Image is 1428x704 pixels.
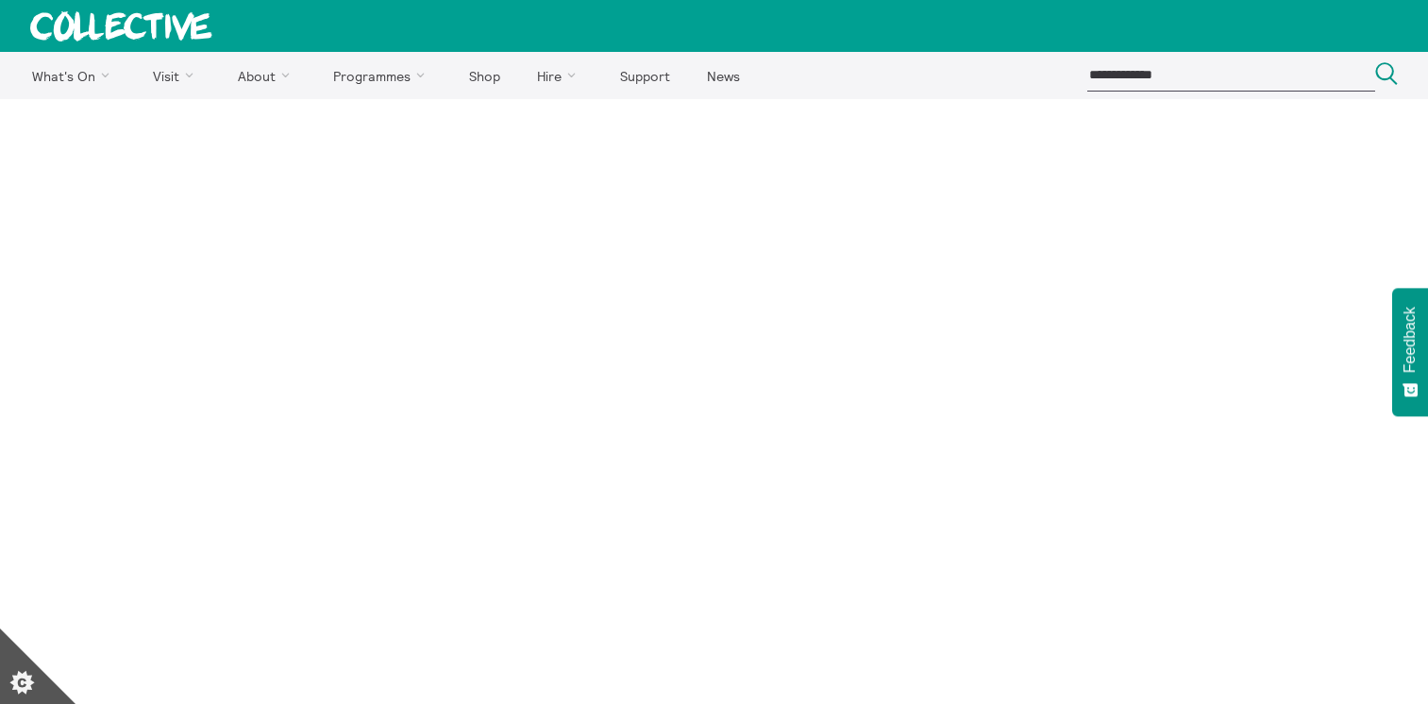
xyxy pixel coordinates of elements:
[521,52,600,99] a: Hire
[1392,288,1428,416] button: Feedback - Show survey
[137,52,218,99] a: Visit
[603,52,686,99] a: Support
[221,52,313,99] a: About
[317,52,449,99] a: Programmes
[15,52,133,99] a: What's On
[1402,307,1419,373] span: Feedback
[690,52,756,99] a: News
[452,52,516,99] a: Shop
